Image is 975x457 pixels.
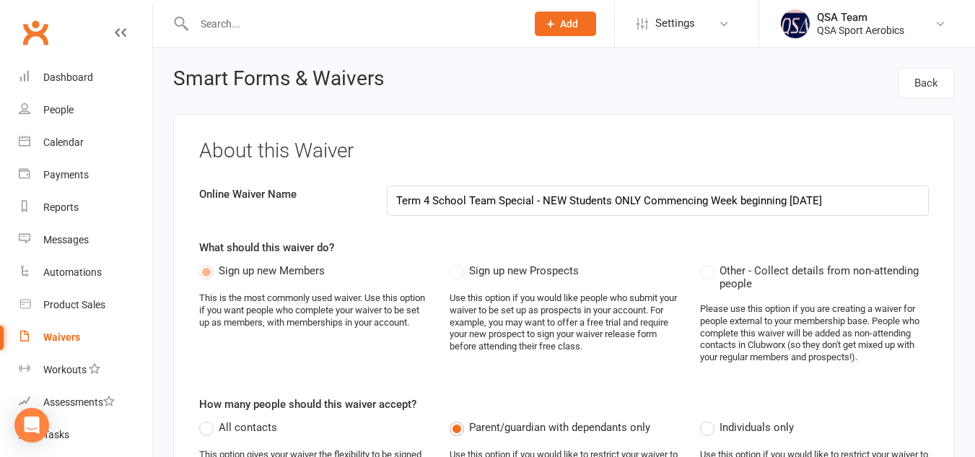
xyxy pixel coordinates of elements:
[700,303,929,364] div: Please use this option if you are creating a waiver for people external to your membership base. ...
[43,396,115,408] div: Assessments
[19,224,152,256] a: Messages
[190,14,516,34] input: Search...
[469,262,579,277] span: Sign up new Prospects
[450,292,678,353] div: Use this option if you would like people who submit your waiver to be set up as prospects in your...
[19,191,152,224] a: Reports
[43,71,93,83] div: Dashboard
[17,14,53,51] a: Clubworx
[720,419,794,434] span: Individuals only
[560,18,578,30] span: Add
[199,239,334,256] label: What should this waiver do?
[535,12,596,36] button: Add
[781,9,810,38] img: thumb_image1645967867.png
[43,169,89,180] div: Payments
[19,159,152,191] a: Payments
[43,331,80,343] div: Waivers
[43,429,69,440] div: Tasks
[43,266,102,278] div: Automations
[199,292,428,329] div: This is the most commonly used waiver. Use this option if you want people who complete your waive...
[199,140,929,162] h3: About this Waiver
[43,234,89,245] div: Messages
[469,419,650,434] span: Parent/guardian with dependants only
[720,262,929,290] span: Other - Collect details from non-attending people
[173,68,384,94] h2: Smart Forms & Waivers
[14,408,49,443] div: Open Intercom Messenger
[19,289,152,321] a: Product Sales
[19,61,152,94] a: Dashboard
[188,186,376,203] label: Online Waiver Name
[43,299,105,310] div: Product Sales
[19,94,152,126] a: People
[655,7,695,40] span: Settings
[219,419,277,434] span: All contacts
[199,396,416,413] label: How many people should this waiver accept?
[817,24,904,37] div: QSA Sport Aerobics
[898,68,955,98] a: Back
[43,364,87,375] div: Workouts
[43,201,79,213] div: Reports
[43,104,74,116] div: People
[817,11,904,24] div: QSA Team
[19,419,152,451] a: Tasks
[19,354,152,386] a: Workouts
[19,321,152,354] a: Waivers
[19,386,152,419] a: Assessments
[19,126,152,159] a: Calendar
[43,136,84,148] div: Calendar
[19,256,152,289] a: Automations
[219,262,325,277] span: Sign up new Members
